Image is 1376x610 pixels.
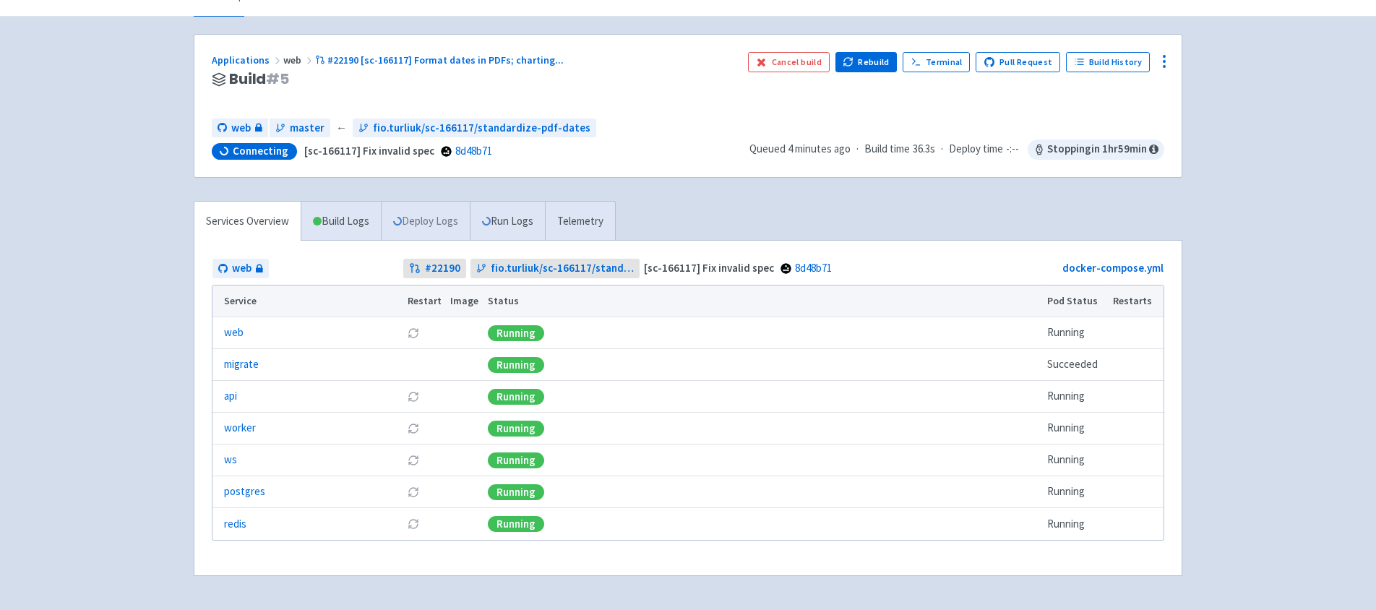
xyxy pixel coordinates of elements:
span: fio.turliuk/sc-166117/standardize-pdf-dates [491,260,635,277]
a: web [212,259,269,278]
a: web [224,325,244,341]
a: worker [224,420,256,437]
a: fio.turliuk/sc-166117/standardize-pdf-dates [470,259,640,278]
span: 36.3s [913,141,935,158]
button: Restart pod [408,518,419,530]
td: Running [1043,508,1109,540]
button: Restart pod [408,423,419,434]
a: #22190 [sc-166117] Format dates in PDFs; charting... [315,53,566,66]
td: Running [1043,317,1109,349]
th: Restart [403,285,446,317]
span: Connecting [233,144,288,158]
div: Running [488,357,544,373]
td: Succeeded [1043,349,1109,381]
div: Running [488,452,544,468]
a: Run Logs [470,202,545,241]
button: Restart pod [408,455,419,466]
a: 8d48b71 [795,261,832,275]
a: postgres [224,484,265,500]
span: Queued [749,142,851,155]
a: redis [224,516,246,533]
a: Applications [212,53,283,66]
div: Running [488,484,544,500]
a: fio.turliuk/sc-166117/standardize-pdf-dates [353,119,596,138]
td: Running [1043,444,1109,476]
a: web [212,119,268,138]
button: Restart pod [408,391,419,403]
span: fio.turliuk/sc-166117/standardize-pdf-dates [373,120,590,137]
a: api [224,388,237,405]
a: Build History [1066,52,1150,72]
th: Pod Status [1043,285,1109,317]
div: Running [488,325,544,341]
span: Deploy time [949,141,1003,158]
button: Restart pod [408,327,419,339]
span: web [283,53,315,66]
strong: [sc-166117] Fix invalid spec [304,144,434,158]
span: Build time [864,141,910,158]
td: Running [1043,476,1109,508]
th: Image [446,285,483,317]
a: #22190 [403,259,466,278]
span: # 5 [266,69,289,89]
span: master [290,120,324,137]
a: migrate [224,356,259,373]
td: Running [1043,381,1109,413]
strong: # 22190 [425,260,460,277]
a: Deploy Logs [381,202,470,241]
a: Telemetry [545,202,615,241]
a: Services Overview [194,202,301,241]
button: Rebuild [835,52,898,72]
div: Running [488,389,544,405]
th: Restarts [1109,285,1164,317]
a: 8d48b71 [455,144,492,158]
a: Terminal [903,52,970,72]
th: Status [483,285,1043,317]
button: Restart pod [408,486,419,498]
a: Pull Request [976,52,1060,72]
th: Service [212,285,403,317]
td: Running [1043,413,1109,444]
span: Build [229,71,289,87]
span: web [232,260,251,277]
span: Stopping in 1 hr 59 min [1028,139,1164,160]
time: 4 minutes ago [788,142,851,155]
a: master [270,119,330,138]
span: -:-- [1006,141,1019,158]
div: Running [488,421,544,437]
a: docker-compose.yml [1062,261,1164,275]
span: ← [336,120,347,137]
span: #22190 [sc-166117] Format dates in PDFs; charting ... [327,53,564,66]
a: Build Logs [301,202,381,241]
span: web [231,120,251,137]
strong: [sc-166117] Fix invalid spec [644,261,774,275]
div: · · [749,139,1164,160]
button: Cancel build [748,52,830,72]
a: ws [224,452,237,468]
div: Running [488,516,544,532]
